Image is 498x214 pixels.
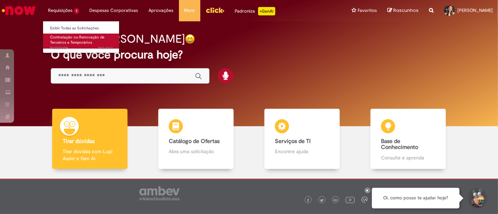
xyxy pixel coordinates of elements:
[275,148,329,155] p: Encontre ajuda
[372,188,459,208] div: Oi, como posso te ajudar hoje?
[466,188,487,209] button: Iniciar Conversa de Suporte
[275,138,311,145] b: Serviços de TI
[43,24,120,32] a: Exibir Todas as Solicitações
[334,198,337,202] img: logo_footer_linkedin.png
[98,45,113,51] time: 11/09/2025 11:20:45
[90,7,138,14] span: Despesas Corporativas
[74,8,79,14] span: 1
[143,109,249,169] a: Catálogo de Ofertas Abra uma solicitação
[355,109,461,169] a: Base de Conhecimento Consulte e aprenda
[361,197,368,203] img: logo_footer_workplace.png
[320,199,324,202] img: logo_footer_twitter.png
[258,7,275,15] p: +GenAi
[149,7,174,14] span: Aprovações
[169,138,220,145] b: Catálogo de Ofertas
[50,45,113,51] span: R13521309
[346,195,355,204] img: logo_footer_youtube.png
[387,7,419,14] a: Rascunhos
[249,109,355,169] a: Serviços de TI Encontre ajuda
[381,138,418,151] b: Base de Conhecimento
[51,49,447,61] h2: O que você procura hoje?
[43,34,120,49] a: Aberto R13521309 : Contratação ou Renovação de Terceiros e Temporários
[98,45,113,51] span: 19d atrás
[43,21,119,53] ul: Requisições
[50,35,104,45] span: Contratação ou Renovação de Terceiros e Temporários
[457,7,493,13] span: [PERSON_NAME]
[139,186,180,200] img: logo_footer_ambev_rotulo_gray.png
[184,7,195,14] span: More
[48,7,72,14] span: Requisições
[358,7,377,14] span: Favoritos
[206,5,224,15] img: click_logo_yellow_360x200.png
[63,148,117,162] p: Tirar dúvidas com Lupi Assist e Gen Ai
[393,7,419,14] span: Rascunhos
[381,154,435,161] p: Consulte e aprenda
[1,3,37,17] img: ServiceNow
[63,138,95,145] b: Tirar dúvidas
[306,199,310,202] img: logo_footer_facebook.png
[235,7,275,15] div: Padroniza
[185,34,195,44] img: happy-face.png
[37,109,143,169] a: Tirar dúvidas Tirar dúvidas com Lupi Assist e Gen Ai
[169,148,223,155] p: Abra uma solicitação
